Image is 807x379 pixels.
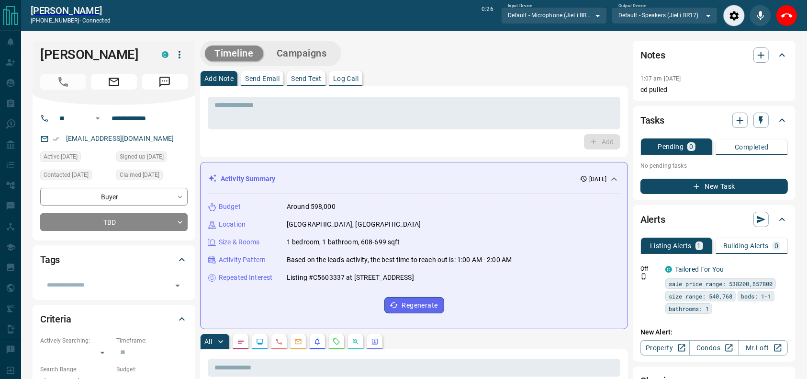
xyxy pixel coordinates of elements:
[40,151,112,165] div: Sat Aug 09 2025
[640,340,690,356] a: Property
[333,75,359,82] p: Log Call
[53,136,59,142] svg: Email Verified
[482,5,493,26] p: 0:26
[612,7,717,23] div: Default - Speakers (JieLi BR17)
[116,170,188,183] div: Sat Aug 09 2025
[205,46,263,61] button: Timeline
[294,338,302,345] svg: Emails
[221,174,275,184] p: Activity Summary
[219,237,260,247] p: Size & Rooms
[689,143,693,150] p: 0
[640,113,664,128] h2: Tasks
[291,75,322,82] p: Send Text
[669,291,732,301] span: size range: 540,768
[256,338,264,345] svg: Lead Browsing Activity
[116,336,188,345] p: Timeframe:
[739,340,788,356] a: Mr.Loft
[40,252,60,267] h2: Tags
[40,170,112,183] div: Sat Aug 09 2025
[689,340,739,356] a: Condos
[741,291,771,301] span: beds: 1-1
[640,327,788,337] p: New Alert:
[44,152,78,161] span: Active [DATE]
[287,237,400,247] p: 1 bedroom, 1 bathroom, 608-699 sqft
[219,273,272,283] p: Repeated Interest
[501,7,607,23] div: Default - Microphone (JieLi BR17)
[116,365,188,374] p: Budget:
[640,47,665,63] h2: Notes
[204,338,212,345] p: All
[640,85,788,95] p: cd pulled
[40,365,112,374] p: Search Range:
[675,265,724,273] a: Tailored For You
[669,279,773,288] span: sale price range: 538200,657800
[237,338,245,345] svg: Notes
[208,170,620,188] div: Activity Summary[DATE]
[44,170,89,180] span: Contacted [DATE]
[776,5,797,26] div: End Call
[640,212,665,227] h2: Alerts
[314,338,321,345] svg: Listing Alerts
[640,44,788,67] div: Notes
[275,338,283,345] svg: Calls
[640,75,681,82] p: 1:07 am [DATE]
[40,311,71,327] h2: Criteria
[31,5,111,16] a: [PERSON_NAME]
[352,338,359,345] svg: Opportunities
[774,242,778,249] p: 0
[287,219,421,230] p: [GEOGRAPHIC_DATA], [GEOGRAPHIC_DATA]
[665,266,672,273] div: condos.ca
[40,188,188,206] div: Buyer
[245,75,280,82] p: Send Email
[171,279,184,292] button: Open
[120,170,159,180] span: Claimed [DATE]
[669,304,709,313] span: bathrooms: 1
[735,144,769,150] p: Completed
[589,175,606,184] p: [DATE]
[640,179,788,194] button: New Task
[40,308,188,331] div: Criteria
[40,248,188,271] div: Tags
[40,74,86,90] span: Call
[640,264,660,273] p: Off
[142,74,188,90] span: Message
[650,242,692,249] p: Listing Alerts
[120,152,164,161] span: Signed up [DATE]
[40,213,188,231] div: TBD
[267,46,336,61] button: Campaigns
[219,255,266,265] p: Activity Pattern
[508,3,532,9] label: Input Device
[82,17,111,24] span: connected
[66,135,174,142] a: [EMAIL_ADDRESS][DOMAIN_NAME]
[618,3,646,9] label: Output Device
[723,242,769,249] p: Building Alerts
[750,5,771,26] div: Mute
[287,255,512,265] p: Based on the lead's activity, the best time to reach out is: 1:00 AM - 2:00 AM
[287,202,336,212] p: Around 598,000
[333,338,340,345] svg: Requests
[640,109,788,132] div: Tasks
[91,74,137,90] span: Email
[658,143,684,150] p: Pending
[384,297,444,313] button: Regenerate
[219,219,246,230] p: Location
[92,113,103,124] button: Open
[640,208,788,231] div: Alerts
[219,202,241,212] p: Budget
[640,159,788,173] p: No pending tasks
[162,51,168,58] div: condos.ca
[116,151,188,165] div: Sat Aug 09 2025
[287,273,414,283] p: Listing #C5603337 at [STREET_ADDRESS]
[40,47,147,62] h1: [PERSON_NAME]
[204,75,234,82] p: Add Note
[640,273,647,280] svg: Push Notification Only
[723,5,745,26] div: Audio Settings
[371,338,379,345] svg: Agent Actions
[31,16,111,25] p: [PHONE_NUMBER] -
[40,336,112,345] p: Actively Searching:
[697,242,701,249] p: 1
